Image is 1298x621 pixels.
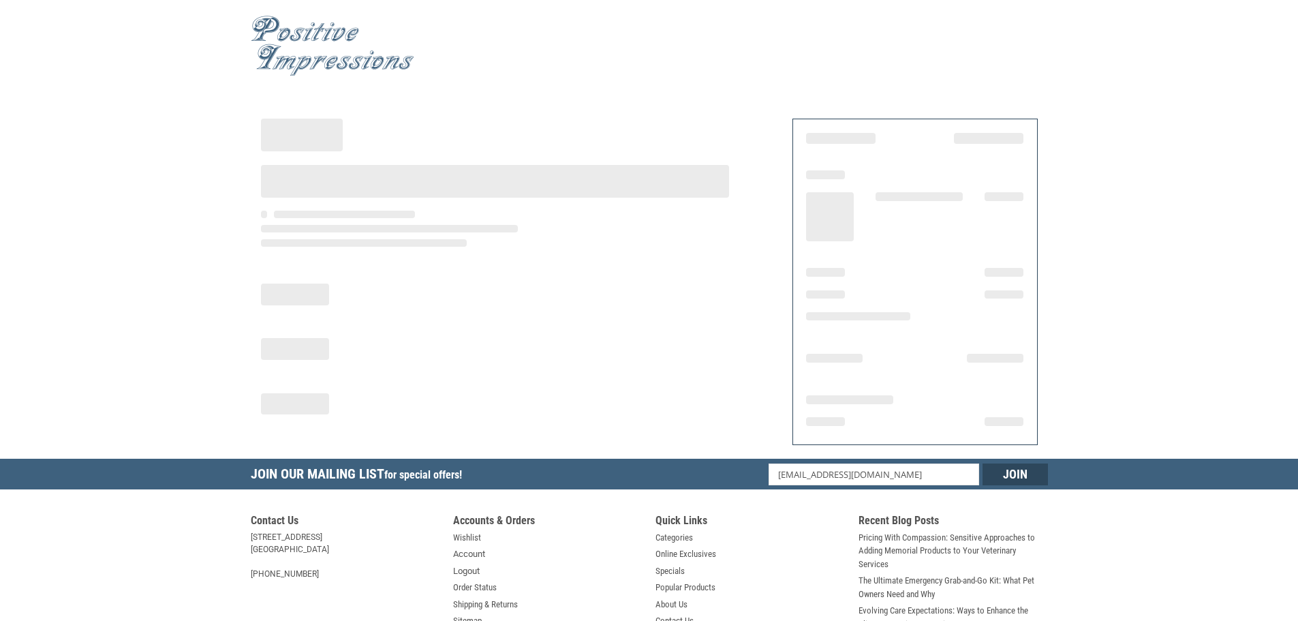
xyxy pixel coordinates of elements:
[251,459,469,494] h5: Join Our Mailing List
[859,531,1048,571] a: Pricing With Compassion: Sensitive Approaches to Adding Memorial Products to Your Veterinary Serv...
[453,581,497,594] a: Order Status
[453,598,518,611] a: Shipping & Returns
[655,581,715,594] a: Popular Products
[384,468,462,481] span: for special offers!
[769,464,979,485] input: Email
[655,564,685,578] a: Specials
[453,514,643,531] h5: Accounts & Orders
[655,547,716,561] a: Online Exclusives
[859,514,1048,531] h5: Recent Blog Posts
[251,16,414,76] img: Positive Impressions
[251,531,440,580] address: [STREET_ADDRESS] [GEOGRAPHIC_DATA] [PHONE_NUMBER]
[859,574,1048,601] a: The Ultimate Emergency Grab-and-Go Kit: What Pet Owners Need and Why
[655,531,693,545] a: Categories
[453,531,481,545] a: Wishlist
[983,464,1048,485] input: Join
[251,514,440,531] h5: Contact Us
[655,598,687,611] a: About Us
[453,547,485,561] a: Account
[453,564,480,578] a: Logout
[655,514,845,531] h5: Quick Links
